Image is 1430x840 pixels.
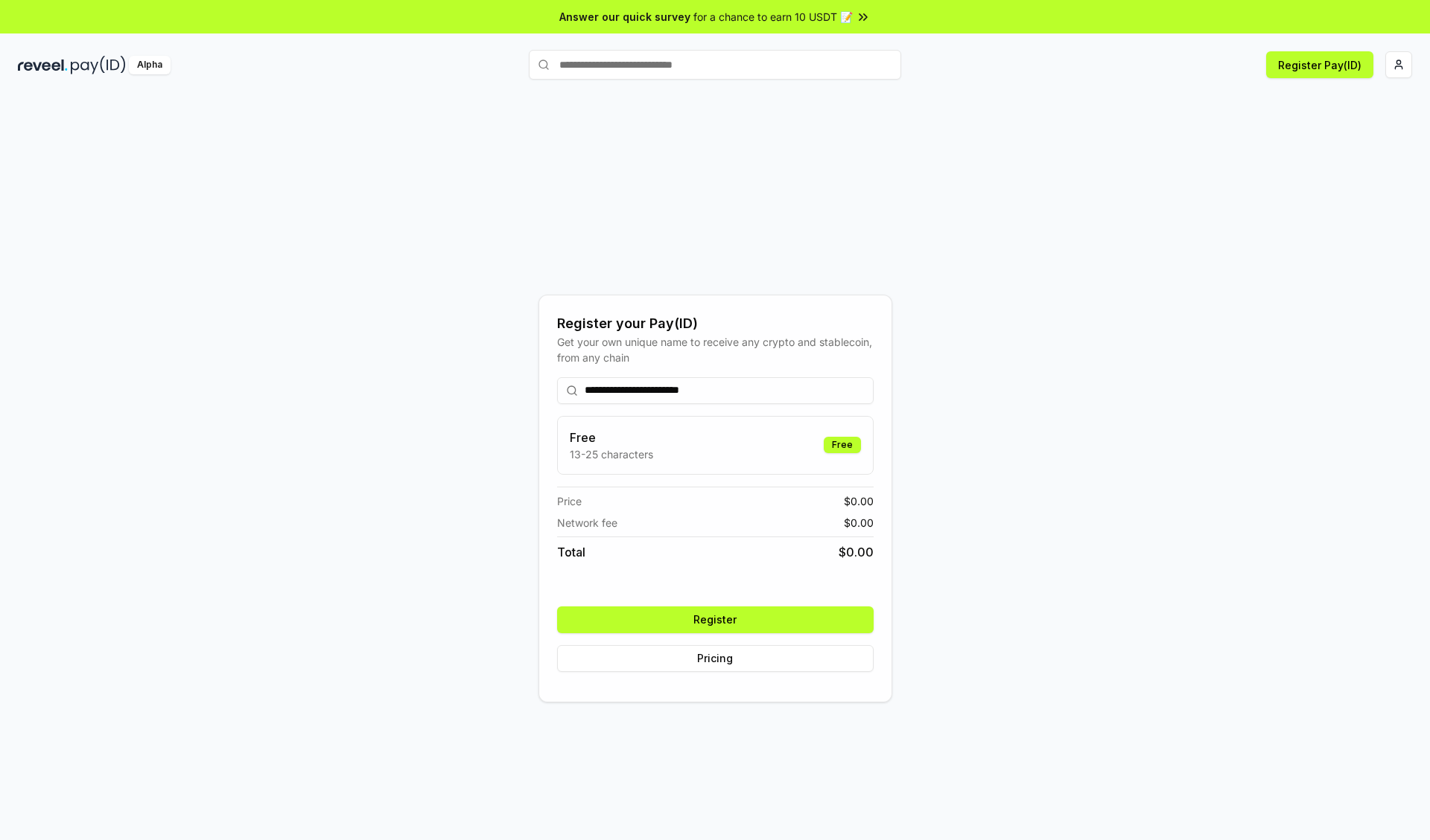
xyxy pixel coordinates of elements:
[570,446,653,462] p: 13-25 characters
[557,313,874,334] div: Register your Pay(ID)
[129,56,171,74] div: Alpha
[844,493,874,509] span: $ 0.00
[559,9,690,25] span: Answer our quick survey
[1266,51,1373,78] button: Register Pay(ID)
[570,429,653,446] h3: Free
[557,515,617,530] span: Network fee
[557,334,874,365] div: Get your own unique name to receive any crypto and stablecoin, from any chain
[844,515,874,530] span: $ 0.00
[693,9,853,25] span: for a chance to earn 10 USDT 📝
[557,543,585,561] span: Total
[557,645,874,672] button: Pricing
[839,543,874,561] span: $ 0.00
[824,437,861,453] div: Free
[557,606,874,633] button: Register
[557,493,582,509] span: Price
[18,56,68,74] img: reveel_dark
[71,56,126,74] img: pay_id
